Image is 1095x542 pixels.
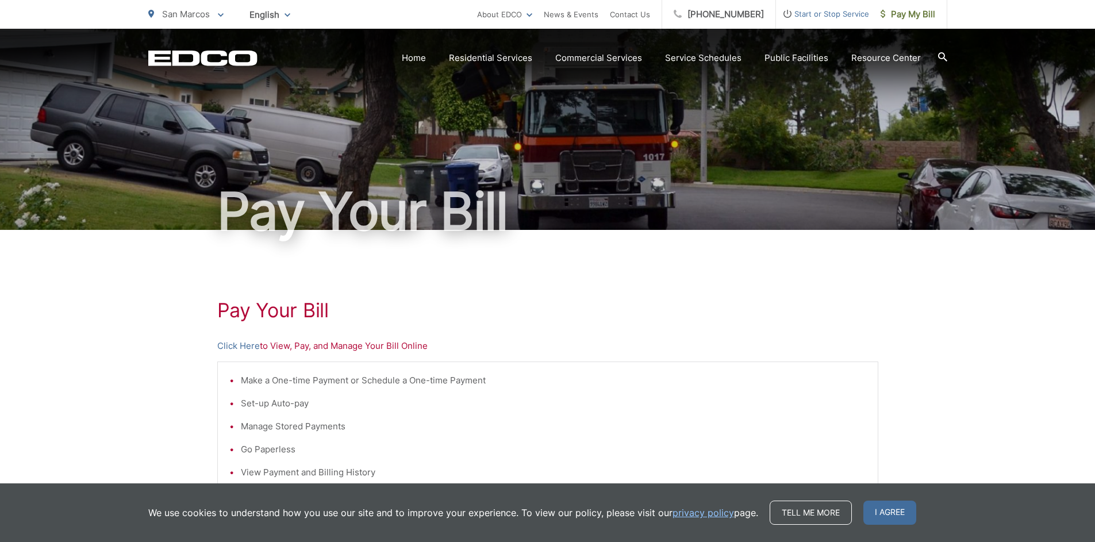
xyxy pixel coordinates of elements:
[764,51,828,65] a: Public Facilities
[555,51,642,65] a: Commercial Services
[851,51,921,65] a: Resource Center
[449,51,532,65] a: Residential Services
[241,374,866,387] li: Make a One-time Payment or Schedule a One-time Payment
[665,51,741,65] a: Service Schedules
[241,397,866,410] li: Set-up Auto-pay
[241,443,866,456] li: Go Paperless
[162,9,210,20] span: San Marcos
[881,7,935,21] span: Pay My Bill
[402,51,426,65] a: Home
[241,466,866,479] li: View Payment and Billing History
[148,506,758,520] p: We use cookies to understand how you use our site and to improve your experience. To view our pol...
[770,501,852,525] a: Tell me more
[863,501,916,525] span: I agree
[241,5,299,25] span: English
[477,7,532,21] a: About EDCO
[217,339,878,353] p: to View, Pay, and Manage Your Bill Online
[217,299,878,322] h1: Pay Your Bill
[544,7,598,21] a: News & Events
[673,506,734,520] a: privacy policy
[241,420,866,433] li: Manage Stored Payments
[148,183,947,240] h1: Pay Your Bill
[148,50,258,66] a: EDCD logo. Return to the homepage.
[217,339,260,353] a: Click Here
[610,7,650,21] a: Contact Us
